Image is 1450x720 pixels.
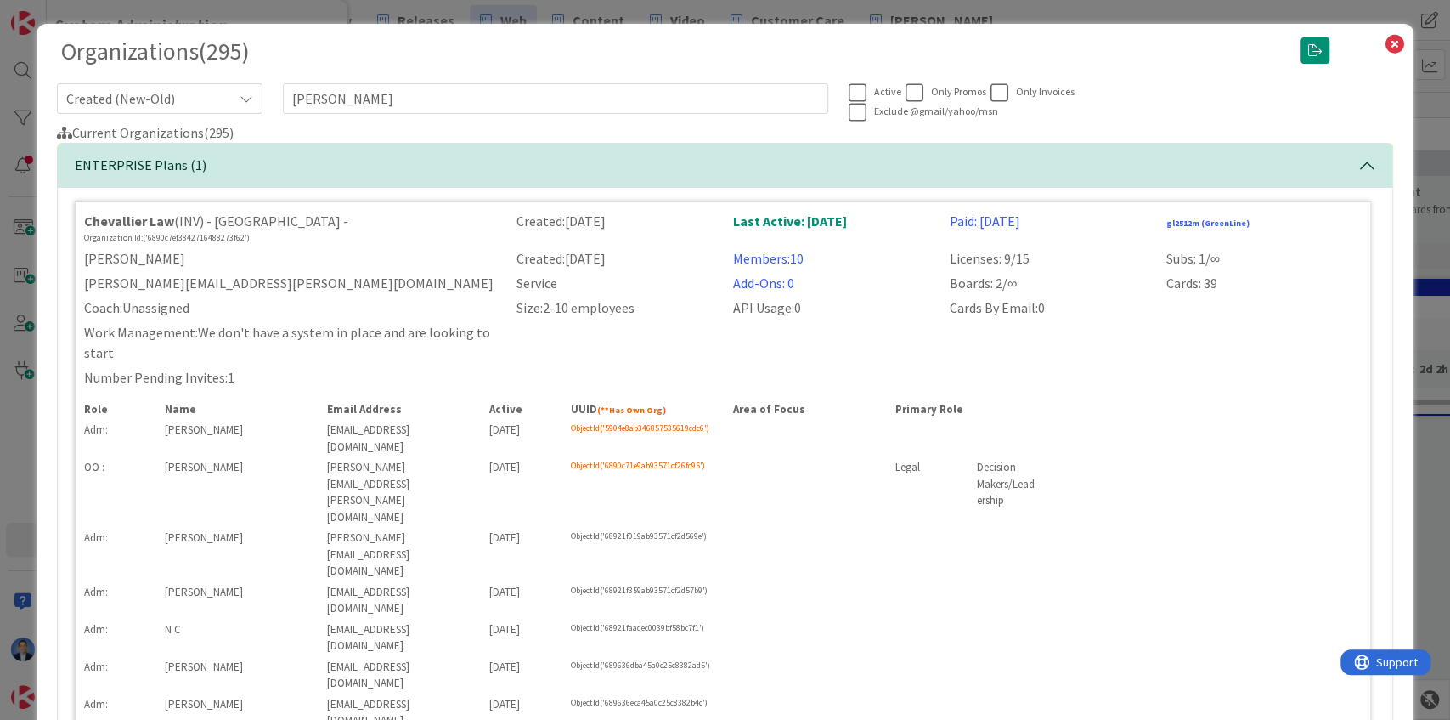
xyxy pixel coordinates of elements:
[506,273,723,293] div: Service
[1156,273,1373,293] div: Cards: 39
[561,584,885,617] div: ObjectId('68921f359ab93571cf2d57b9')
[723,211,939,244] div: Last Active: [DATE]
[950,213,1020,230] a: Paid: [DATE]
[57,124,234,141] span: Current Organizations ( 295 )
[74,322,507,363] div: Work Management: We don't have a system in place and are looking to start
[84,367,1037,388] p: Number Pending Invites: 1
[317,530,479,580] div: [PERSON_NAME][EMAIL_ADDRESS][DOMAIN_NAME]
[561,459,885,525] div: ObjectId('6890c71e9ab93571cf26fc95')
[733,275,794,292] a: Add-Ons: 0
[479,401,561,418] div: Active
[506,298,723,318] div: Size: 2-10 employees
[733,250,804,267] a: Members: 10
[74,298,507,318] div: Coach: Unassigned
[84,213,174,230] strong: Chevallier Law
[58,144,1393,188] button: ENTERPRISE Plans (1)
[506,248,723,269] div: Created: [DATE]
[155,459,317,525] div: [PERSON_NAME]
[317,621,479,655] div: [EMAIL_ADDRESS][DOMAIN_NAME]
[84,585,108,599] span: Adm:
[885,459,967,525] div: Legal
[84,460,104,474] span: OO :
[967,459,1048,525] div: Decision Makers/Leadership
[906,83,986,103] button: Only Promos
[84,231,497,244] div: Organization Id: ('6890c7ef3842716488273f62')
[155,530,317,580] div: [PERSON_NAME]
[479,621,561,655] div: [DATE]
[1166,218,1250,229] strong: gl2512m (GreenLine)
[561,659,885,692] div: ObjectId('689636dba45a0c25c8382ad5')
[939,298,1156,318] div: Cards By Email: 0
[561,401,723,418] div: UUID
[990,83,1075,103] button: Only Invoices
[84,422,108,437] span: Adm:
[84,660,108,674] span: Adm:
[479,659,561,692] div: [DATE]
[939,273,1156,293] div: Boards: 2/∞
[479,422,561,455] div: [DATE]
[561,530,885,580] div: ObjectId('68921f019ab93571cf2d569e')
[931,85,986,98] span: Only Promos
[317,459,479,525] div: [PERSON_NAME][EMAIL_ADDRESS][PERSON_NAME][DOMAIN_NAME]
[74,401,155,418] div: Role
[723,298,939,318] div: API Usage: 0
[36,3,77,23] span: Support
[479,530,561,580] div: [DATE]
[84,530,108,545] span: Adm:
[1156,248,1373,269] div: Subs: 1/∞
[561,621,885,655] div: ObjectId('68921faadec0039bf58bc7f1')
[155,401,317,418] div: Name
[849,103,998,122] button: Exclude @gmail/yahoo/msn
[66,87,224,111] span: Created (New-Old)
[506,211,723,244] div: Created: [DATE]
[479,459,561,525] div: [DATE]
[885,401,1047,418] div: Primary Role
[317,401,479,418] div: Email Address
[155,621,317,655] div: N C
[939,248,1156,269] div: Licenses: 9/15
[874,105,998,117] span: Exclude @gmail/yahoo/msn
[849,83,901,103] button: Active
[84,697,108,711] span: Adm:
[61,37,1277,66] h3: Organizations ( 295 )
[84,622,108,637] span: Adm:
[155,422,317,455] div: [PERSON_NAME]
[479,584,561,617] div: [DATE]
[317,659,479,692] div: [EMAIL_ADDRESS][DOMAIN_NAME]
[597,405,666,416] span: (**Has Own Org)
[1016,85,1075,98] span: Only Invoices
[874,85,901,98] span: Active
[317,422,479,455] div: [EMAIL_ADDRESS][DOMAIN_NAME]
[317,584,479,617] div: [EMAIL_ADDRESS][DOMAIN_NAME]
[74,248,507,269] div: [PERSON_NAME]
[561,422,885,455] div: ObjectId('5904e8ab346857535619cdc6')
[155,659,317,692] div: [PERSON_NAME]
[723,401,885,418] div: Area of Focus
[155,584,317,617] div: [PERSON_NAME]
[74,273,507,293] div: [PERSON_NAME][EMAIL_ADDRESS][PERSON_NAME][DOMAIN_NAME]
[84,211,497,231] div: (INV) - [GEOGRAPHIC_DATA] -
